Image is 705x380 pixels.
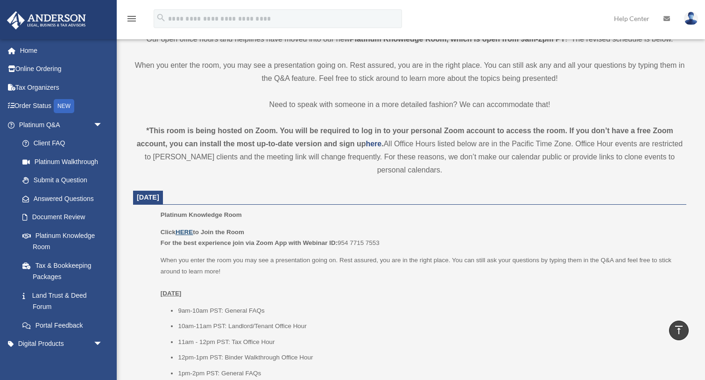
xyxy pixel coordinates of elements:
span: Platinum Knowledge Room [161,211,242,218]
a: Tax Organizers [7,78,117,97]
p: Our open office hours and helplines have moved into our new ! The revised schedule is below. [133,33,686,46]
a: Tax & Bookkeeping Packages [13,256,117,286]
a: Land Trust & Deed Forum [13,286,117,316]
a: Platinum Q&Aarrow_drop_down [7,115,117,134]
img: User Pic [684,12,698,25]
div: All Office Hours listed below are in the Pacific Time Zone. Office Hour events are restricted to ... [133,124,686,177]
a: Online Ordering [7,60,117,79]
i: search [156,13,166,23]
a: vertical_align_top [669,321,689,340]
a: Platinum Walkthrough [13,152,117,171]
a: menu [126,16,137,24]
i: menu [126,13,137,24]
span: arrow_drop_down [93,335,112,354]
p: When you enter the room, you may see a presentation going on. Rest assured, you are in the right ... [133,59,686,85]
strong: *This room is being hosted on Zoom. You will be required to log in to your personal Zoom account ... [137,127,673,148]
li: 1pm-2pm PST: General FAQs [178,368,680,379]
b: Click to Join the Room [161,229,244,236]
a: here [366,140,381,148]
b: For the best experience join via Zoom App with Webinar ID: [161,239,338,246]
li: 12pm-1pm PST: Binder Walkthrough Office Hour [178,352,680,363]
div: NEW [54,99,74,113]
a: Document Review [13,208,117,227]
i: vertical_align_top [673,324,684,336]
a: Submit a Question [13,171,117,190]
u: [DATE] [161,290,182,297]
a: Home [7,41,117,60]
span: arrow_drop_down [93,115,112,135]
li: 9am-10am PST: General FAQs [178,305,680,316]
a: Answered Questions [13,189,117,208]
p: 954 7715 7553 [161,227,680,249]
a: Platinum Knowledge Room [13,226,112,256]
a: Portal Feedback [13,316,117,335]
p: Need to speak with someone in a more detailed fashion? We can accommodate that! [133,98,686,111]
a: Order StatusNEW [7,97,117,116]
span: [DATE] [137,194,159,201]
li: 10am-11am PST: Landlord/Tenant Office Hour [178,321,680,332]
a: HERE [176,229,193,236]
img: Anderson Advisors Platinum Portal [4,11,89,29]
a: Client FAQ [13,134,117,153]
strong: . [381,140,383,148]
a: Digital Productsarrow_drop_down [7,335,117,353]
li: 11am - 12pm PST: Tax Office Hour [178,337,680,348]
p: When you enter the room you may see a presentation going on. Rest assured, you are in the right p... [161,255,680,299]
